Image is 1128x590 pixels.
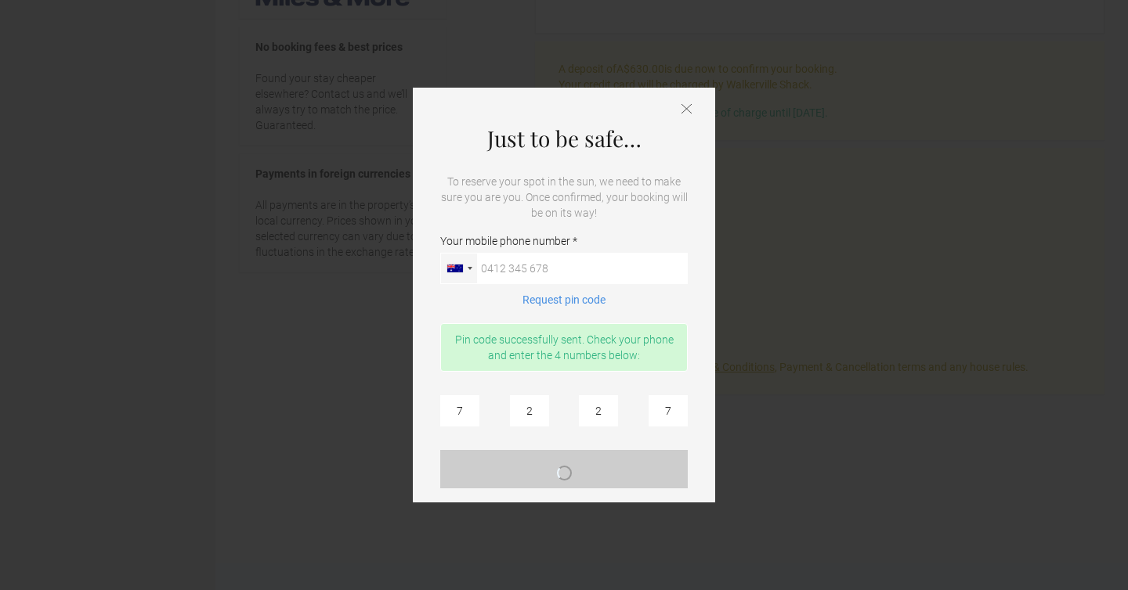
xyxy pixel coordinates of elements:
[440,233,577,249] span: Your mobile phone number
[440,323,688,372] div: Pin code successfully sent. Check your phone and enter the 4 numbers below:
[440,174,688,221] p: To reserve your spot in the sun, we need to make sure you are you. Once confirmed, your booking w...
[513,292,615,308] button: Request pin code
[440,127,688,150] h4: Just to be safe…
[681,103,692,117] button: Close
[441,254,477,283] div: Australia: +61
[440,253,688,284] input: Your mobile phone number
